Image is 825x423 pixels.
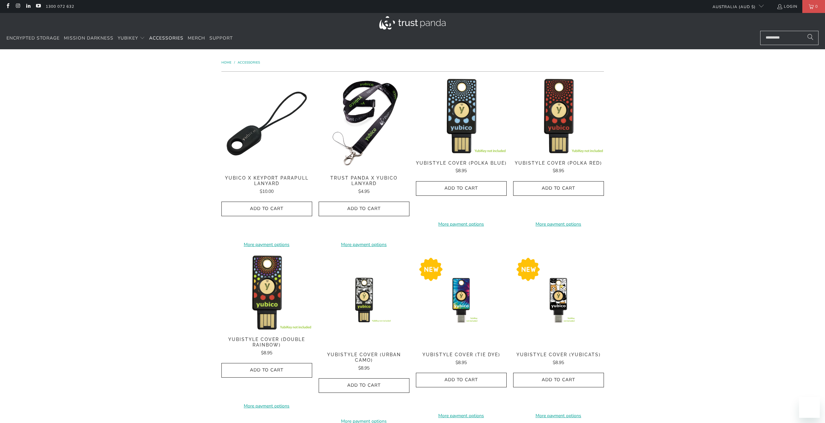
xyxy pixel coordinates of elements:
button: Add to Cart [416,181,507,196]
a: Accessories [149,31,183,46]
img: YubiStyle Cover (YubiCats) - Trust Panda [513,255,604,346]
input: Search... [760,31,819,45]
button: Add to Cart [513,181,604,196]
a: YubiStyle Cover (Tie Dye) $8.95 [416,352,507,366]
span: Merch [188,35,205,41]
a: YubiStyle Cover (Polka Red) $8.95 [513,160,604,175]
a: Trust Panda x Yubico Lanyard $4.95 [319,175,409,195]
a: Yubico x Keyport Parapull Lanyard $10.00 [221,175,312,195]
a: More payment options [416,221,507,228]
iframe: Button to launch messaging window [799,397,820,418]
button: Add to Cart [513,373,604,387]
button: Add to Cart [221,202,312,216]
span: $10.00 [260,188,274,194]
a: More payment options [319,241,409,248]
button: Add to Cart [221,363,312,378]
img: Yubico x Keyport Parapull Lanyard - Trust Panda [221,78,312,169]
button: Add to Cart [319,378,409,393]
img: YubiStyle Cover (Tie Dye) - Trust Panda [416,255,507,346]
a: YubiStyle Cover (Double Rainbow) $8.95 [221,337,312,357]
a: Merch [188,31,205,46]
button: Add to Cart [319,202,409,216]
a: YubiStyle Cover (Polka Blue) $8.95 [416,160,507,175]
span: Add to Cart [423,377,500,383]
span: YubiStyle Cover (Tie Dye) [416,352,507,358]
img: Trust Panda Australia [379,16,446,29]
a: YubiStyle Cover (Tie Dye) - Trust Panda YubiStyle Cover (Tie Dye) - Trust Panda [416,255,507,346]
span: $8.95 [553,359,564,366]
a: 1300 072 632 [46,3,74,10]
button: Add to Cart [416,373,507,387]
a: Trust Panda Australia on Instagram [15,4,20,9]
a: Login [777,3,797,10]
a: YubiStyle Cover (Urban Camo) $8.95 [319,352,409,372]
a: More payment options [416,412,507,419]
span: Add to Cart [520,186,597,191]
span: YubiStyle Cover (Polka Red) [513,160,604,166]
span: Add to Cart [228,206,305,212]
a: More payment options [221,241,312,248]
a: Mission Darkness [64,31,113,46]
a: Home [221,60,232,65]
img: Trust Panda Yubico Lanyard - Trust Panda [319,78,409,169]
nav: Translation missing: en.navigation.header.main_nav [6,31,233,46]
span: Add to Cart [520,377,597,383]
a: Yubico x Keyport Parapull Lanyard - Trust Panda Yubico x Keyport Parapull Lanyard - Trust Panda [221,78,312,169]
a: Accessories [238,60,260,65]
span: $8.95 [261,350,272,356]
span: / [234,60,235,65]
img: YubiStyle Cover (Polka Blue) - Trust Panda [416,78,507,154]
img: YubiStyle Cover (Urban Camo) - Trust Panda [319,255,409,346]
span: YubiStyle Cover (Urban Camo) [319,352,409,363]
img: YubiStyle Cover (Double Rainbow) - Trust Panda [221,255,312,330]
button: Search [802,31,819,45]
span: $4.95 [358,188,370,194]
summary: YubiKey [118,31,145,46]
a: Trust Panda Australia on Facebook [5,4,10,9]
span: Yubico x Keyport Parapull Lanyard [221,175,312,186]
a: Support [209,31,233,46]
span: $8.95 [455,359,467,366]
a: Trust Panda Australia on LinkedIn [25,4,31,9]
span: Home [221,60,231,65]
span: Encrypted Storage [6,35,60,41]
span: YubiStyle Cover (Polka Blue) [416,160,507,166]
a: Trust Panda Australia on YouTube [35,4,41,9]
span: Mission Darkness [64,35,113,41]
span: $8.95 [455,168,467,174]
span: Add to Cart [325,383,403,388]
span: Support [209,35,233,41]
span: YubiKey [118,35,138,41]
a: YubiStyle Cover (Urban Camo) - Trust Panda YubiStyle Cover (Urban Camo) - Trust Panda [319,255,409,346]
span: Accessories [149,35,183,41]
a: More payment options [221,403,312,410]
span: $8.95 [553,168,564,174]
span: Add to Cart [423,186,500,191]
span: $8.95 [358,365,370,371]
a: YubiStyle Cover (YubiCats) $8.95 [513,352,604,366]
span: YubiStyle Cover (Double Rainbow) [221,337,312,348]
a: More payment options [513,412,604,419]
span: Add to Cart [228,368,305,373]
a: Encrypted Storage [6,31,60,46]
span: Trust Panda x Yubico Lanyard [319,175,409,186]
a: More payment options [513,221,604,228]
a: YubiStyle Cover (YubiCats) - Trust Panda YubiStyle Cover (YubiCats) - Trust Panda [513,255,604,346]
span: Add to Cart [325,206,403,212]
img: YubiStyle Cover (Polka Red) - Trust Panda [513,78,604,154]
span: YubiStyle Cover (YubiCats) [513,352,604,358]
